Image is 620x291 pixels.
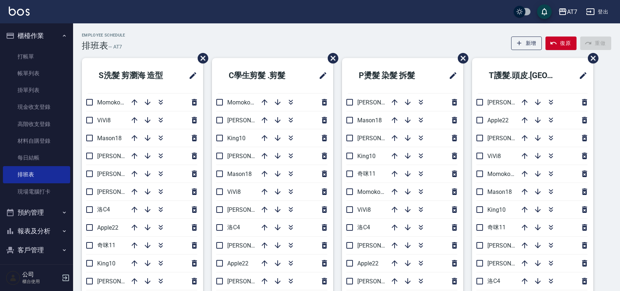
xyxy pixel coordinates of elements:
[97,206,110,213] span: 洛C4
[357,278,406,285] span: [PERSON_NAME] 5
[3,222,70,241] button: 報表及分析
[357,99,404,106] span: [PERSON_NAME]6
[357,117,382,124] span: Mason18
[357,153,376,160] span: King10
[82,33,125,38] h2: Employee Schedule
[6,271,20,285] img: Person
[227,242,274,249] span: [PERSON_NAME]7
[88,62,179,89] h2: S洗髮 剪瀏海 造型
[97,188,144,195] span: [PERSON_NAME]6
[227,153,274,160] span: [PERSON_NAME]6
[487,242,535,249] span: [PERSON_NAME]6
[227,171,252,177] span: Mason18
[227,278,274,285] span: [PERSON_NAME]2
[192,47,209,69] span: 刪除班表
[227,99,257,106] span: Momoko12
[3,116,70,133] a: 高階收支登錄
[357,242,404,249] span: [PERSON_NAME]2
[3,26,70,45] button: 櫃檯作業
[97,242,115,249] span: 奇咪11
[97,135,122,142] span: Mason18
[97,224,118,231] span: Apple22
[3,259,70,278] button: 員工及薪資
[357,170,376,177] span: 奇咪11
[3,82,70,99] a: 掛單列表
[3,203,70,222] button: 預約管理
[3,99,70,115] a: 現金收支登錄
[22,278,60,285] p: 櫃台使用
[348,62,435,89] h2: P燙髮 染髮 拆髮
[218,62,305,89] h2: C學生剪髮 .剪髮
[487,188,512,195] span: Mason18
[487,171,517,177] span: Momoko12
[487,260,535,267] span: [PERSON_NAME]9
[583,5,611,19] button: 登出
[227,206,276,213] span: [PERSON_NAME] 5
[487,135,536,142] span: [PERSON_NAME] 5
[452,47,469,69] span: 刪除班表
[97,278,144,285] span: [PERSON_NAME]9
[487,117,509,124] span: Apple22
[227,224,240,231] span: 洛C4
[97,117,111,124] span: ViVi8
[9,7,30,16] img: Logo
[487,99,535,106] span: [PERSON_NAME]2
[3,183,70,200] a: 現場電腦打卡
[3,166,70,183] a: 排班表
[3,48,70,65] a: 打帳單
[227,260,248,267] span: Apple22
[478,62,569,89] h2: T護髮.頭皮.[GEOGRAPHIC_DATA]
[555,4,580,19] button: AT7
[97,99,127,106] span: Momoko12
[511,37,542,50] button: 新增
[108,43,122,51] h6: — AT7
[227,117,274,124] span: [PERSON_NAME]9
[322,47,339,69] span: 刪除班表
[357,135,404,142] span: [PERSON_NAME]7
[487,224,506,231] span: 奇咪11
[97,260,115,267] span: King10
[574,67,587,84] span: 修改班表的標題
[487,153,501,160] span: ViVi8
[97,153,144,160] span: [PERSON_NAME]2
[82,41,108,51] h3: 排班表
[3,241,70,260] button: 客戶管理
[3,149,70,166] a: 每日結帳
[227,188,241,195] span: ViVi8
[227,135,246,142] span: King10
[184,67,197,84] span: 修改班表的標題
[3,133,70,149] a: 材料自購登錄
[357,206,371,213] span: ViVi8
[582,47,600,69] span: 刪除班表
[3,65,70,82] a: 帳單列表
[545,37,577,50] button: 復原
[22,271,60,278] h5: 公司
[357,224,370,231] span: 洛C4
[97,171,146,177] span: [PERSON_NAME] 5
[357,188,387,195] span: Momoko12
[567,7,577,16] div: AT7
[444,67,457,84] span: 修改班表的標題
[537,4,552,19] button: save
[357,260,379,267] span: Apple22
[487,277,500,284] span: 洛C4
[314,67,327,84] span: 修改班表的標題
[487,206,506,213] span: King10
